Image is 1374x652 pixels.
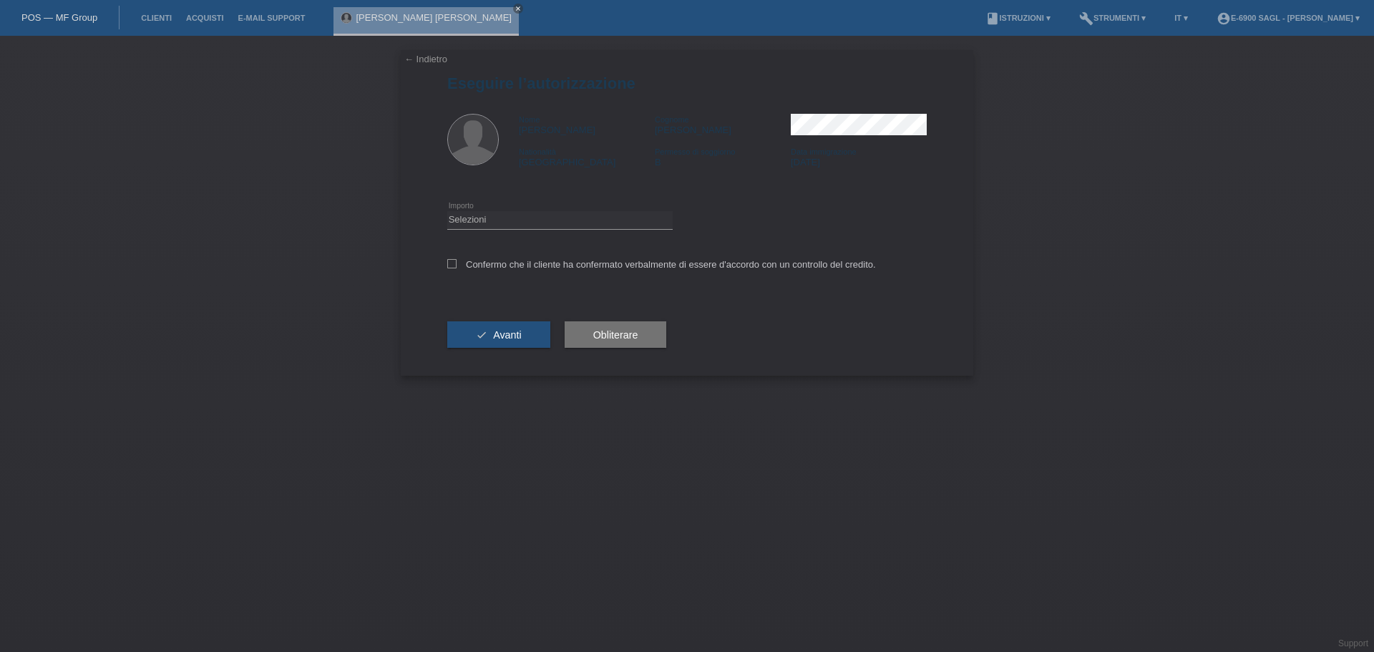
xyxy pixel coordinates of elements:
[791,146,927,167] div: [DATE]
[134,14,179,22] a: Clienti
[593,329,638,341] span: Obliterare
[519,114,655,135] div: [PERSON_NAME]
[519,115,540,124] span: Nome
[447,74,927,92] h1: Eseguire l’autorizzazione
[1079,11,1093,26] i: build
[1072,14,1153,22] a: buildStrumenti ▾
[655,146,791,167] div: B
[447,259,876,270] label: Confermo che il cliente ha confermato verbalmente di essere d'accordo con un controllo del credito.
[655,147,736,156] span: Permesso di soggiorno
[1167,14,1195,22] a: IT ▾
[21,12,97,23] a: POS — MF Group
[179,14,231,22] a: Acquisti
[1338,638,1368,648] a: Support
[985,11,1000,26] i: book
[1217,11,1231,26] i: account_circle
[513,4,523,14] a: close
[476,329,487,341] i: check
[447,321,550,349] button: check Avanti
[404,54,447,64] a: ← Indietro
[978,14,1058,22] a: bookIstruzioni ▾
[515,5,522,12] i: close
[231,14,313,22] a: E-mail Support
[655,115,689,124] span: Cognome
[519,146,655,167] div: [GEOGRAPHIC_DATA]
[655,114,791,135] div: [PERSON_NAME]
[1209,14,1367,22] a: account_circleE-6900 Sagl - [PERSON_NAME] ▾
[791,147,857,156] span: Data immigrazione
[565,321,667,349] button: Obliterare
[356,12,511,23] a: [PERSON_NAME] [PERSON_NAME]
[519,147,556,156] span: Nationalità
[493,329,521,341] span: Avanti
